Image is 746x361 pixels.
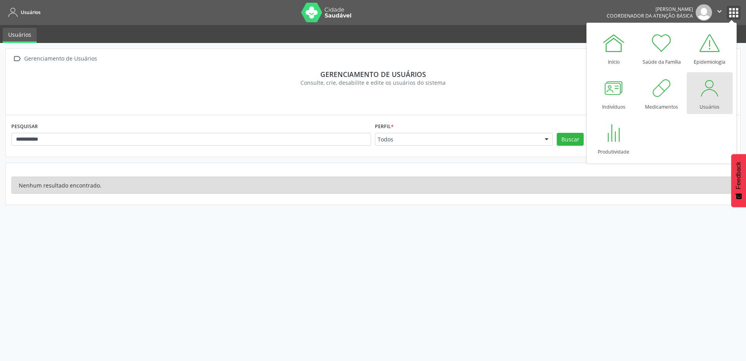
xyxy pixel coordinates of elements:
[591,27,637,69] a: Início
[591,72,637,114] a: Indivíduos
[23,53,98,64] div: Gerenciamento de Usuários
[607,13,693,19] span: Coordenador da Atenção Básica
[11,177,735,194] div: Nenhum resultado encontrado.
[696,4,712,21] img: img
[378,136,537,143] span: Todos
[3,28,37,43] a: Usuários
[11,53,98,64] a:  Gerenciamento de Usuários
[591,117,637,159] a: Produtividade
[17,70,729,79] div: Gerenciamento de usuários
[21,9,41,16] span: Usuários
[375,121,394,133] label: Perfil
[715,7,724,16] i: 
[687,72,733,114] a: Usuários
[731,154,746,207] button: Feedback - Mostrar pesquisa
[11,121,38,133] label: PESQUISAR
[639,27,685,69] a: Saúde da Família
[11,53,23,64] i: 
[639,72,685,114] a: Medicamentos
[687,27,733,69] a: Epidemiologia
[607,6,693,13] div: [PERSON_NAME]
[712,4,727,21] button: 
[557,133,584,146] button: Buscar
[17,79,729,87] div: Consulte, crie, desabilite e edite os usuários do sistema
[727,6,741,20] button: apps
[735,162,742,189] span: Feedback
[5,6,41,19] a: Usuários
